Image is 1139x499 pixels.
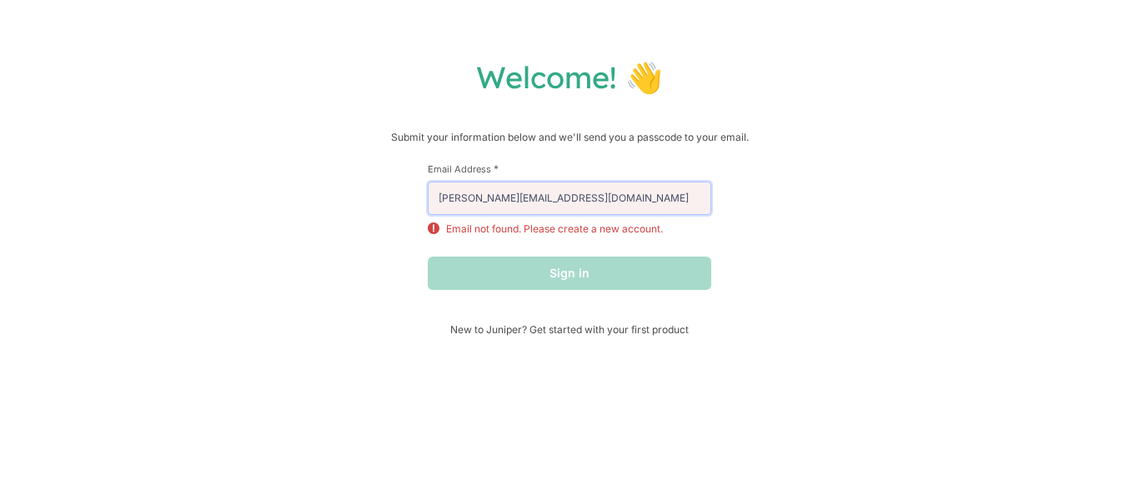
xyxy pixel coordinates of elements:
p: Email not found. Please create a new account. [446,222,663,237]
span: New to Juniper? Get started with your first product [428,323,711,336]
input: email@example.com [428,182,711,215]
span: This field is required. [494,162,499,175]
p: Submit your information below and we'll send you a passcode to your email. [17,129,1122,146]
label: Email Address [428,162,711,175]
h1: Welcome! 👋 [17,58,1122,96]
